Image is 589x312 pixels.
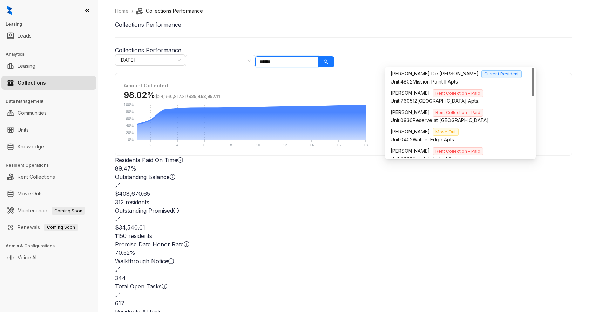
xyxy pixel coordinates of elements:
span: Coming Soon [44,224,78,231]
text: 8 [230,143,232,147]
h3: 98.02% [124,89,563,101]
span: search [324,59,329,64]
span: Current Resident [481,70,522,78]
span: Coming Soon [52,207,85,215]
li: Renewals [1,220,96,234]
span: Rent Collection - Paid [433,109,483,117]
h3: Resident Operations [6,162,98,168]
h2: 617 [115,299,572,307]
text: 16 [337,143,341,147]
text: 100% [124,102,134,107]
a: Move Outs [18,187,43,201]
a: Collections [18,76,46,90]
a: Leasing [18,59,35,73]
h2: $408,670.65 [115,190,572,198]
h2: $34,540.61 [115,223,572,232]
a: Leads [18,29,32,43]
a: Communities [18,106,47,120]
div: Walkthrough Notice [115,257,572,265]
h2: 344 [115,274,572,282]
li: Collections Performance [136,7,203,15]
text: 12 [283,143,287,147]
span: Unit: 760512 [391,98,417,104]
a: RenewalsComing Soon [18,220,78,234]
text: 14 [310,143,314,147]
li: Units [1,123,96,137]
a: Units [18,123,29,137]
text: 0% [128,138,134,142]
div: Promise Date Honor Rate [115,240,572,248]
span: expand-alt [115,216,121,222]
span: Mission Point II Apts [413,79,458,85]
span: $25,463,957.11 [188,94,220,99]
span: Move Out [433,128,459,136]
li: Move Outs [1,187,96,201]
li: Rent Collections [1,170,96,184]
a: Knowledge [18,140,44,154]
span: [GEOGRAPHIC_DATA] Apts. [417,98,479,104]
span: info-circle [162,284,167,289]
h3: Analytics [6,51,98,58]
div: Residents Paid On Time [115,156,572,164]
span: info-circle [184,241,189,247]
img: logo [7,6,12,15]
span: [PERSON_NAME] De [PERSON_NAME] [391,71,479,77]
span: [PERSON_NAME] [391,109,430,115]
span: Unit: 0936 [391,117,413,123]
h3: Data Management [6,98,98,105]
text: 40% [126,124,134,128]
span: Waters Edge Apts [413,137,454,142]
span: info-circle [168,258,174,264]
span: info-circle [177,157,183,163]
span: Fountain Lake I Apts [413,156,459,162]
div: Total Open Tasks [115,282,572,291]
text: 18 [364,143,368,147]
strong: Amount Collected [124,82,168,88]
li: Leads [1,29,96,43]
h3: Leasing [6,21,98,27]
h3: Admin & Configurations [6,243,98,249]
span: Unit: 2008 [391,156,413,162]
li: Voice AI [1,251,96,265]
span: [PERSON_NAME] [391,128,430,134]
text: 80% [126,109,134,114]
span: info-circle [170,174,175,180]
li: Collections [1,76,96,90]
span: Unit: 0402 [391,137,413,142]
span: info-circle [173,208,179,213]
a: Rent Collections [18,170,55,184]
text: 10 [256,143,260,147]
h3: Collections Performance [115,46,572,54]
li: Maintenance [1,204,96,218]
li: Knowledge [1,140,96,154]
span: expand-alt [115,267,121,272]
text: 6 [203,143,205,147]
span: $24,960,817.31 [155,94,187,99]
span: Rent Collection - Paid [433,147,483,155]
span: Unit: 4802 [391,79,413,85]
span: [PERSON_NAME] [391,148,430,154]
div: 312 residents [115,198,572,206]
h1: Collections Performance [115,20,572,29]
a: Home [114,7,130,15]
h2: 70.52% [115,248,572,257]
li: Leasing [1,59,96,73]
text: 4 [176,143,178,147]
span: September 2025 [119,55,181,65]
li: / [131,7,133,15]
li: Communities [1,106,96,120]
span: expand-alt [115,292,121,298]
h2: 89.47% [115,164,572,173]
span: Rent Collection - Paid [433,89,483,97]
text: 20% [126,131,134,135]
text: 2 [149,143,151,147]
div: Outstanding Balance [115,173,572,181]
div: Outstanding Promised [115,206,572,215]
div: 1150 residents [115,232,572,240]
a: Voice AI [18,251,36,265]
span: / [155,94,220,99]
span: [PERSON_NAME] [391,90,430,96]
span: expand-alt [115,182,121,188]
span: Reserve at [GEOGRAPHIC_DATA] [413,117,489,123]
text: 60% [126,117,134,121]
